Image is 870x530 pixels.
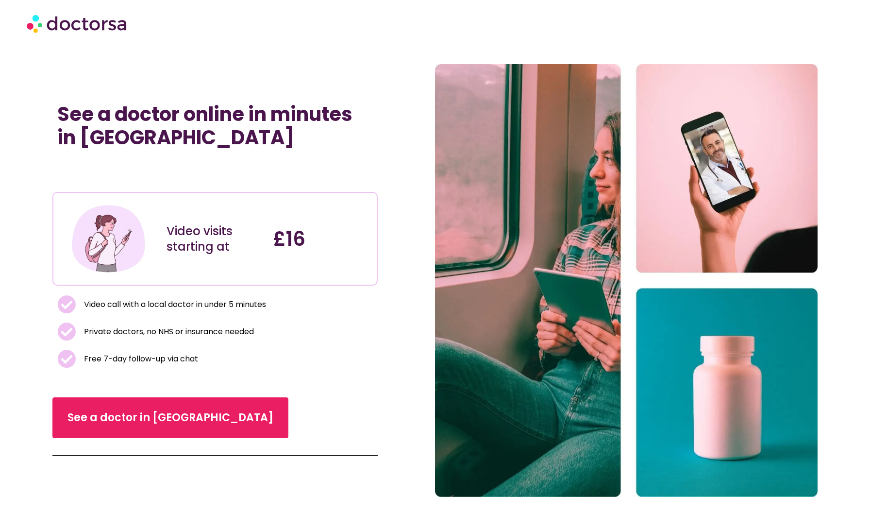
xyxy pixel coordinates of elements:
span: Private doctors, no NHS or insurance needed [82,325,254,339]
span: Free 7-day follow-up via chat [82,352,198,366]
iframe: Customer reviews powered by Trustpilot [57,171,373,182]
h1: See a doctor online in minutes in [GEOGRAPHIC_DATA] [57,103,373,149]
span: See a doctor in [GEOGRAPHIC_DATA] [67,410,273,426]
a: See a doctor in [GEOGRAPHIC_DATA] [52,397,288,438]
img: Illustration depicting a young woman in a casual outfit, engaged with her smartphone. She has a p... [70,200,147,277]
span: Video call with a local doctor in under 5 minutes [82,298,266,311]
div: Video visits starting at [167,223,263,255]
iframe: Customer reviews powered by Trustpilot [57,159,203,171]
h4: £16 [273,227,369,251]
